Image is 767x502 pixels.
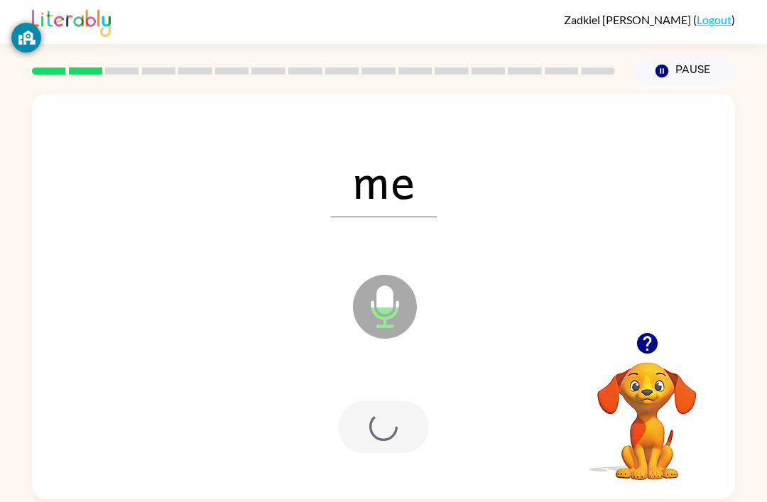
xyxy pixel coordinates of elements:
[32,6,111,37] img: Literably
[564,13,693,26] span: Zadkiel [PERSON_NAME]
[331,143,437,217] span: me
[576,340,718,482] video: Your browser must support playing .mp4 files to use Literably. Please try using another browser.
[11,23,41,53] button: GoGuardian Privacy Information
[632,55,735,87] button: Pause
[564,13,735,26] div: ( )
[697,13,731,26] a: Logout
